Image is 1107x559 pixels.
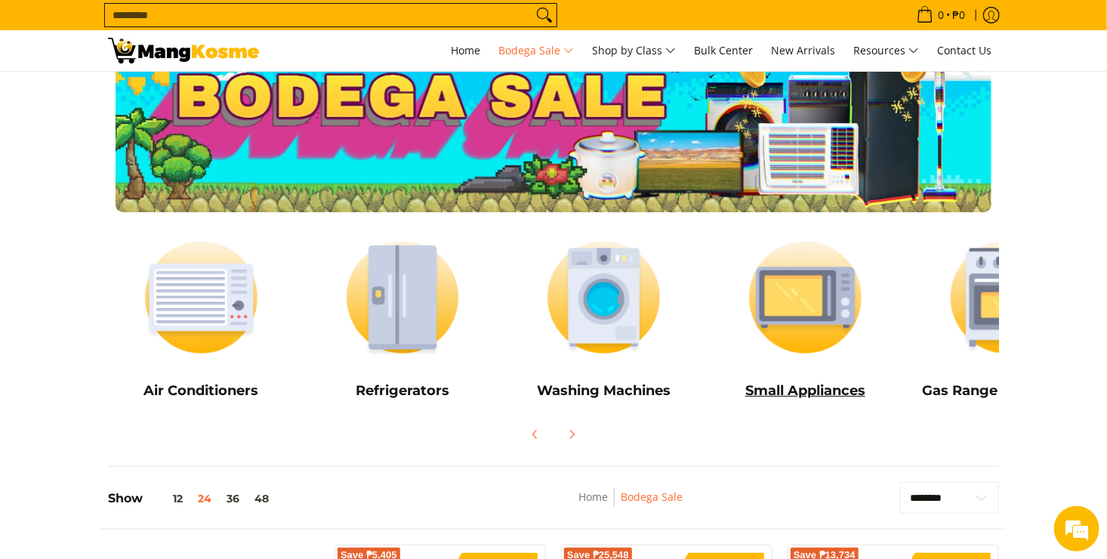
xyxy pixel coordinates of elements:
[763,30,843,71] a: New Arrivals
[190,493,219,505] button: 24
[853,42,919,60] span: Resources
[950,10,967,20] span: ₱0
[510,227,697,410] a: Washing Machines Washing Machines
[914,227,1100,367] img: Cookers
[498,42,574,60] span: Bodega Sale
[912,7,970,23] span: •
[712,382,899,400] h5: Small Appliances
[108,382,294,400] h5: Air Conditioners
[712,227,899,410] a: Small Appliances Small Appliances
[219,493,247,505] button: 36
[686,30,760,71] a: Bulk Center
[108,227,294,410] a: Air Conditioners Air Conditioners
[310,382,496,400] h5: Refrigerators
[519,418,552,451] button: Previous
[578,490,608,504] a: Home
[771,43,835,57] span: New Arrivals
[555,418,588,451] button: Next
[694,43,753,57] span: Bulk Center
[510,227,697,367] img: Washing Machines
[310,227,496,367] img: Refrigerators
[310,227,496,410] a: Refrigerators Refrigerators
[510,382,697,400] h5: Washing Machines
[846,30,927,71] a: Resources
[491,30,581,71] a: Bodega Sale
[914,382,1100,400] h5: Gas Range and Cookers
[532,4,557,26] button: Search
[451,43,480,57] span: Home
[937,43,991,57] span: Contact Us
[143,493,190,505] button: 12
[108,227,294,367] img: Air Conditioners
[108,38,259,63] img: Bodega Sale l Mang Kosme: Cost-Efficient &amp; Quality Home Appliances
[621,490,683,504] a: Bodega Sale
[936,10,946,20] span: 0
[108,491,276,506] h5: Show
[443,30,488,71] a: Home
[274,30,999,71] nav: Main Menu
[712,227,899,367] img: Small Appliances
[482,488,780,522] nav: Breadcrumbs
[930,30,999,71] a: Contact Us
[247,493,276,505] button: 48
[584,30,683,71] a: Shop by Class
[592,42,676,60] span: Shop by Class
[914,227,1100,410] a: Cookers Gas Range and Cookers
